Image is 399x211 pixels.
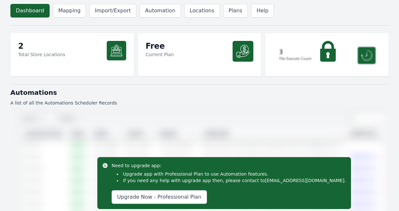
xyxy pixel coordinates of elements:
a: Plans [223,4,248,18]
a: Help [251,4,274,18]
a: [EMAIL_ADDRESS][DOMAIN_NAME] [265,178,345,183]
a: Dashboard [10,4,50,18]
p: Free [146,41,174,51]
li: Upgrade app with Professional Plan to use Automation features. [117,171,346,177]
a: Mapping [53,4,86,18]
p: 2 [18,41,65,51]
p: A list of all the Automations Scheduler Records [10,100,389,106]
img: icon-1.svg [236,45,249,58]
a: Automation [139,4,181,18]
a: Upgrade Now - Professional Plan [112,190,207,204]
h1: Automations [10,88,389,97]
img: icon-3.svg [111,45,122,56]
p: Current Plan [146,51,174,58]
a: Import/Export [89,4,136,18]
a: Locations [184,4,220,18]
p: Total Store Locations [18,51,65,58]
span: Need to upgrade app: [112,163,162,168]
li: If you need any help with upgrade app then, please contact to . [117,177,346,184]
img: lock.png [273,41,338,62]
